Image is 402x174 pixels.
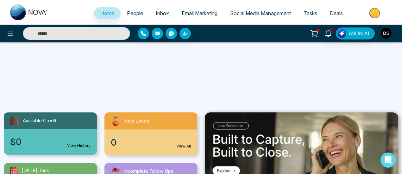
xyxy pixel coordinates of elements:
span: Home [100,10,114,16]
a: Tasks [297,7,323,19]
span: Deals [330,10,343,16]
a: Deals [323,7,349,19]
button: AVON AI [336,27,375,39]
span: Available Credit [23,117,56,124]
span: Tasks [304,10,317,16]
a: Email Marketing [175,7,224,19]
img: Nova CRM Logo [10,4,48,20]
p: Here's what happening in your account [DATE]. [151,77,251,82]
span: $0 [10,135,22,148]
span: 0 [111,136,116,149]
span: People [127,10,143,16]
span: 1 [328,27,334,33]
img: User Avatar [381,28,392,39]
a: View All [176,143,191,149]
a: New Leads0View All [101,112,201,155]
a: View History [67,143,91,148]
span: Social Media Management [230,10,291,16]
a: Inbox [149,7,175,19]
span: Inbox [156,10,169,16]
img: newLeads.svg [110,115,122,127]
span: New Leads [124,117,149,125]
p: Hello [PERSON_NAME] [151,66,251,72]
a: People [121,7,149,19]
a: Home [94,7,121,19]
img: Market-place.gif [352,6,398,20]
span: AVON AI [349,30,369,37]
span: Email Marketing [182,10,217,16]
a: 1 [321,27,336,39]
img: Lead Flow [337,29,346,38]
div: Open Intercom Messenger [380,153,396,168]
a: Social Media Management [224,7,297,19]
img: availableCredit.svg [9,115,20,126]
